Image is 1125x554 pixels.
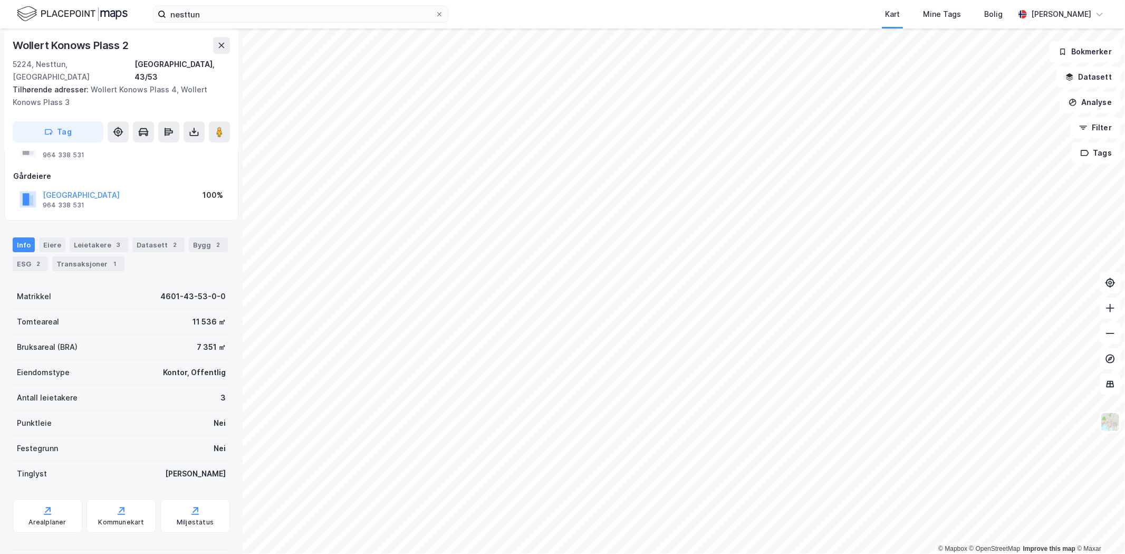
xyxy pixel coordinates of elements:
div: 4601-43-53-0-0 [160,290,226,303]
div: Kontor, Offentlig [163,366,226,379]
div: [PERSON_NAME] [165,467,226,480]
button: Tag [13,121,103,142]
img: logo.f888ab2527a4732fd821a326f86c7f29.svg [17,5,128,23]
div: [GEOGRAPHIC_DATA], 43/53 [134,58,230,83]
a: Mapbox [938,545,967,552]
button: Bokmerker [1050,41,1121,62]
div: Miljøstatus [177,518,214,527]
div: Wollert Konows Plass 4, Wollert Konows Plass 3 [13,83,222,109]
div: Eiere [39,237,65,252]
div: Datasett [132,237,185,252]
div: Gårdeiere [13,170,229,183]
div: Kart [885,8,900,21]
div: Arealplaner [28,518,66,527]
div: Punktleie [17,417,52,429]
div: Leietakere [70,237,128,252]
button: Datasett [1056,66,1121,88]
div: Bygg [189,237,228,252]
div: Nei [214,417,226,429]
div: Matrikkel [17,290,51,303]
div: Bolig [984,8,1003,21]
div: 7 351 ㎡ [197,341,226,354]
div: Tinglyst [17,467,47,480]
div: Wollert Konows Plass 2 [13,37,131,54]
button: Tags [1072,142,1121,164]
div: 11 536 ㎡ [193,316,226,328]
button: Filter [1070,117,1121,138]
div: 3 [220,391,226,404]
div: 2 [170,240,180,250]
div: 964 338 531 [43,151,84,159]
div: [PERSON_NAME] [1031,8,1091,21]
span: Tilhørende adresser: [13,85,91,94]
div: Transaksjoner [52,256,124,271]
div: 100% [203,189,223,202]
div: 964 338 531 [43,201,84,209]
div: Nei [214,442,226,455]
div: 5224, Nesttun, [GEOGRAPHIC_DATA] [13,58,134,83]
div: Antall leietakere [17,391,78,404]
input: Søk på adresse, matrikkel, gårdeiere, leietakere eller personer [166,6,435,22]
div: 2 [33,259,44,269]
div: Tomteareal [17,316,59,328]
div: Info [13,237,35,252]
div: Mine Tags [923,8,961,21]
div: Bruksareal (BRA) [17,341,78,354]
iframe: Chat Widget [1072,503,1125,554]
div: Eiendomstype [17,366,70,379]
div: ESG [13,256,48,271]
div: Kommunekart [98,518,144,527]
a: Improve this map [1023,545,1075,552]
button: Analyse [1060,92,1121,113]
div: 1 [110,259,120,269]
div: 2 [213,240,224,250]
div: 3 [113,240,124,250]
img: Z [1100,412,1120,432]
div: Festegrunn [17,442,58,455]
div: Kontrollprogram for chat [1072,503,1125,554]
a: OpenStreetMap [969,545,1021,552]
